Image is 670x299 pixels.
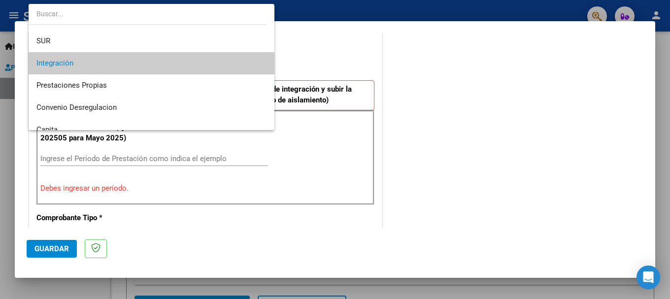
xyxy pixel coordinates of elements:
div: Open Intercom Messenger [636,266,660,289]
span: Integración [36,59,73,67]
span: Prestaciones Propias [36,81,107,90]
span: Capita [36,125,58,134]
span: SUR [36,36,50,45]
span: Convenio Desregulacion [36,103,117,112]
